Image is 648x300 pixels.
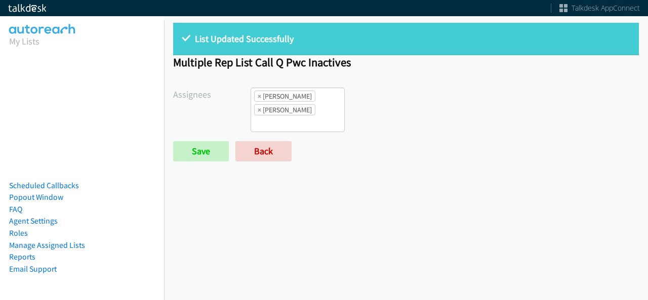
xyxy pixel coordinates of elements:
[619,110,648,190] iframe: Resource Center
[173,141,229,161] input: Save
[9,240,85,250] a: Manage Assigned Lists
[9,252,35,262] a: Reports
[9,35,39,47] a: My Lists
[9,204,22,214] a: FAQ
[173,88,251,101] label: Assignees
[9,216,58,226] a: Agent Settings
[9,181,79,190] a: Scheduled Callbacks
[182,32,630,46] p: List Updated Successfully
[258,105,261,115] span: ×
[559,3,640,13] a: Talkdesk AppConnect
[173,55,639,69] h1: Multiple Rep List Call Q Pwc Inactives
[9,228,28,238] a: Roles
[258,91,261,101] span: ×
[235,141,292,161] a: Back
[9,264,57,274] a: Email Support
[254,91,315,102] li: Abigail Odhiambo
[9,192,63,202] a: Popout Window
[254,104,315,115] li: Rodnika Murphy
